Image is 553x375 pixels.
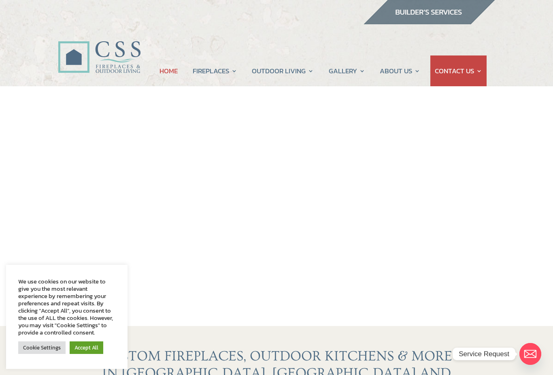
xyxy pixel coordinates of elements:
div: We use cookies on our website to give you the most relevant experience by remembering your prefer... [18,278,115,336]
img: CSS Fireplaces & Outdoor Living (Formerly Construction Solutions & Supply)- Jacksonville Ormond B... [58,19,140,77]
a: Accept All [70,341,103,354]
a: builder services construction supply [363,17,495,27]
a: OUTDOOR LIVING [252,55,314,86]
a: HOME [160,55,178,86]
a: Email [519,343,541,365]
a: Cookie Settings [18,341,66,354]
a: ABOUT US [380,55,420,86]
a: FIREPLACES [193,55,237,86]
a: CONTACT US [435,55,482,86]
a: GALLERY [329,55,365,86]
